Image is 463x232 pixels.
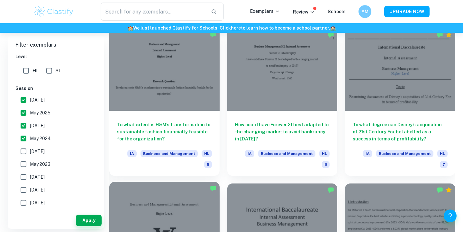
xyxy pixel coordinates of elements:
[330,25,336,31] span: 🏫
[245,150,254,157] span: IA
[30,135,51,142] span: May 2024
[446,31,452,38] div: Premium
[202,150,212,157] span: HL
[204,161,212,168] span: 5
[30,186,45,193] span: [DATE]
[440,161,448,168] span: 7
[15,85,96,92] h6: Session
[359,5,371,18] button: AM
[30,174,45,181] span: [DATE]
[437,31,443,38] img: Marked
[446,187,452,193] div: Premium
[101,3,206,21] input: Search for any exemplars...
[141,150,198,157] span: Business and Management
[32,67,39,74] span: HL
[231,25,241,31] a: here
[258,150,315,157] span: Business and Management
[322,161,330,168] span: 6
[15,53,96,60] h6: Level
[250,8,280,15] p: Exemplars
[30,109,50,116] span: May 2025
[1,24,462,31] h6: We just launched Clastify for Schools. Click to learn how to become a school partner.
[127,150,137,157] span: IA
[328,9,346,14] a: Schools
[210,31,216,38] img: Marked
[128,25,133,31] span: 🏫
[76,215,102,226] button: Apply
[30,199,45,206] span: [DATE]
[30,161,50,168] span: May 2023
[30,148,45,155] span: [DATE]
[109,28,220,176] a: To what extent is H&M’s transformation to sustainable fashion financially feasible for the organi...
[376,150,433,157] span: Business and Management
[437,187,443,193] img: Marked
[117,121,212,142] h6: To what extent is H&M’s transformation to sustainable fashion financially feasible for the organi...
[361,8,369,15] h6: AM
[33,5,74,18] img: Clastify logo
[56,67,61,74] span: SL
[30,96,45,103] span: [DATE]
[8,36,104,54] h6: Filter exemplars
[328,31,334,38] img: Marked
[293,8,315,15] p: Review
[319,150,330,157] span: HL
[444,210,457,222] button: Help and Feedback
[30,122,45,129] span: [DATE]
[210,185,216,192] img: Marked
[235,121,330,142] h6: How could have Forever 21 best adapted to the changing market to avoid bankrupcy in [DATE]?
[328,187,334,193] img: Marked
[353,121,448,142] h6: To what degree can Disney’s acquisition of 21st Century Fox be labelled as a success in terms of ...
[384,6,430,17] button: UPGRADE NOW
[363,150,372,157] span: IA
[437,150,448,157] span: HL
[227,28,338,176] a: How could have Forever 21 best adapted to the changing market to avoid bankrupcy in [DATE]?IABusi...
[345,28,455,176] a: To what degree can Disney’s acquisition of 21st Century Fox be labelled as a success in terms of ...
